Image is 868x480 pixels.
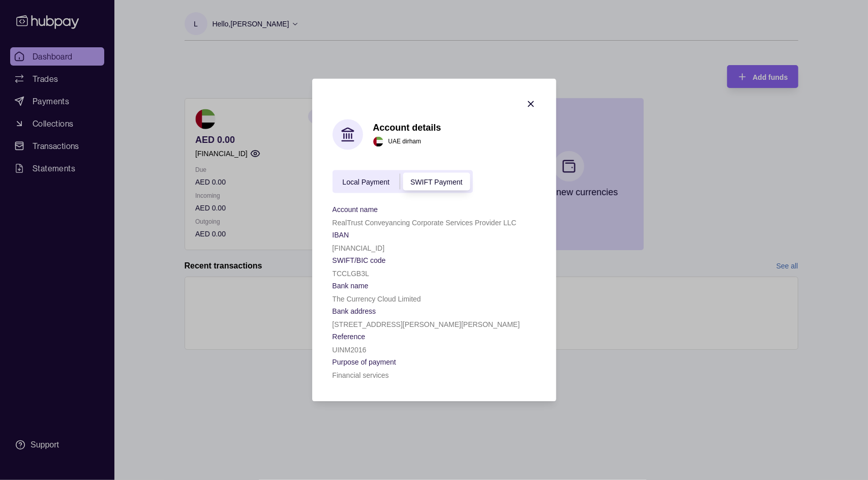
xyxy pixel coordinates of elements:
[388,136,422,147] p: UAE dirham
[333,282,369,290] p: Bank name
[373,136,383,146] img: ae
[373,122,441,133] h1: Account details
[333,333,366,341] p: Reference
[333,170,473,193] div: accountIndex
[333,270,369,278] p: TCCLGB3L
[333,372,389,380] p: Financial services
[333,231,349,239] p: IBAN
[333,206,378,214] p: Account name
[333,219,517,227] p: RealTrust Conveyancing Corporate Services Provider LLC
[333,245,385,253] p: [FINANCIAL_ID]
[410,178,462,186] span: SWIFT Payment
[333,295,421,304] p: The Currency Cloud Limited
[333,321,520,329] p: [STREET_ADDRESS][PERSON_NAME][PERSON_NAME]
[333,308,376,316] p: Bank address
[333,257,386,265] p: SWIFT/BIC code
[333,358,396,367] p: Purpose of payment
[343,178,390,186] span: Local Payment
[333,346,367,354] p: UINM2016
